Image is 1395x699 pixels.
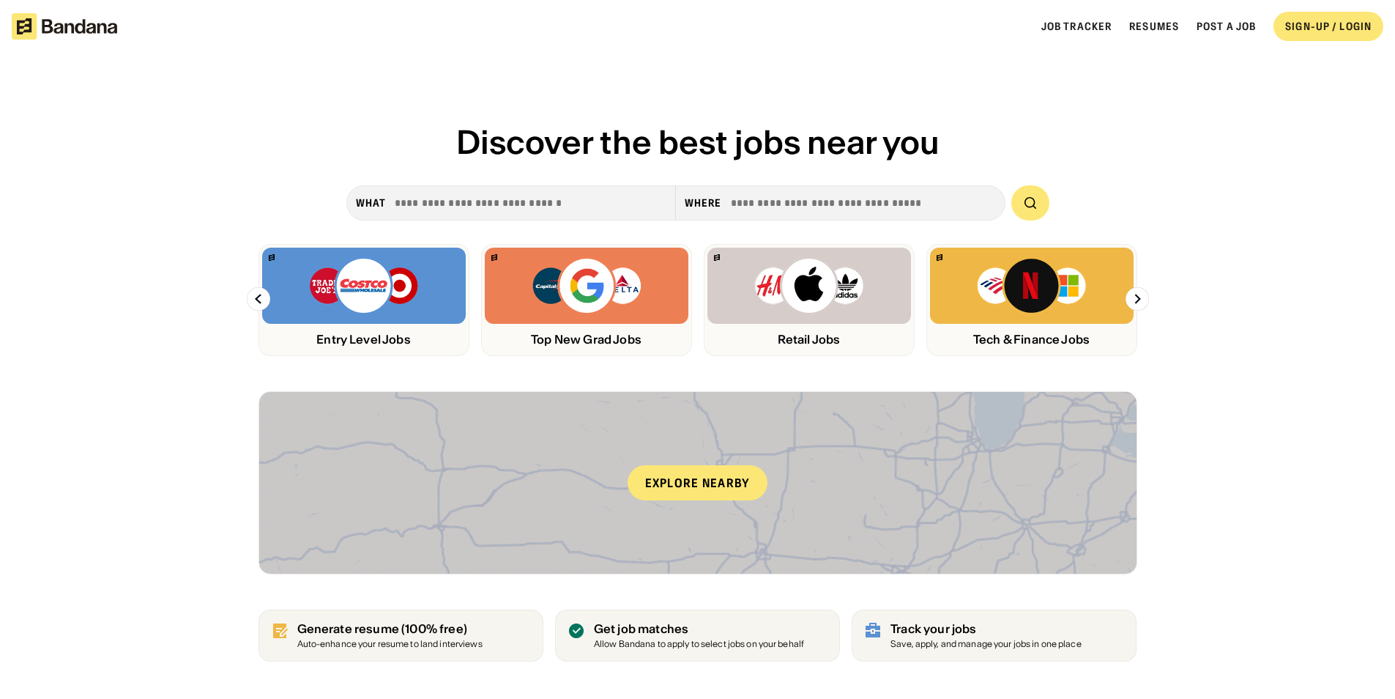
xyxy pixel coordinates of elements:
a: Bandana logoTrader Joe’s, Costco, Target logosEntry Level Jobs [258,244,469,356]
div: Top New Grad Jobs [485,333,688,347]
img: Bank of America, Netflix, Microsoft logos [976,256,1087,315]
div: Track your jobs [890,622,1082,636]
a: Job Tracker [1041,20,1112,33]
img: Trader Joe’s, Costco, Target logos [308,256,420,315]
a: Bandana logoCapital One, Google, Delta logosTop New Grad Jobs [481,244,692,356]
img: H&M, Apply, Adidas logos [754,256,865,315]
div: Entry Level Jobs [262,333,466,347]
span: (100% free) [401,621,467,636]
div: Retail Jobs [707,333,911,347]
div: SIGN-UP / LOGIN [1285,20,1372,33]
a: Track your jobs Save, apply, and manage your jobs in one place [852,610,1137,662]
div: Tech & Finance Jobs [930,333,1134,347]
img: Right Arrow [1126,287,1149,311]
a: Bandana logoH&M, Apply, Adidas logosRetail Jobs [704,244,915,356]
div: Save, apply, and manage your jobs in one place [890,640,1082,649]
img: Bandana logo [714,254,720,261]
img: Bandana logo [269,254,275,261]
a: Post a job [1197,20,1256,33]
div: Auto-enhance your resume to land interviews [297,640,483,649]
span: Discover the best jobs near you [456,122,940,163]
div: Generate resume [297,622,483,636]
div: Where [685,196,722,210]
img: Capital One, Google, Delta logos [531,256,642,315]
a: Bandana logoBank of America, Netflix, Microsoft logosTech & Finance Jobs [926,244,1137,356]
a: Explore nearby [259,392,1137,574]
img: Bandana logo [491,254,497,261]
div: Allow Bandana to apply to select jobs on your behalf [594,640,804,649]
div: Get job matches [594,622,804,636]
a: Generate resume (100% free)Auto-enhance your resume to land interviews [258,610,543,662]
img: Bandana logotype [12,13,117,40]
img: Left Arrow [247,287,270,311]
a: Resumes [1129,20,1179,33]
img: Bandana logo [937,254,942,261]
div: what [356,196,386,210]
a: Get job matches Allow Bandana to apply to select jobs on your behalf [555,610,840,662]
div: Explore nearby [628,465,768,500]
